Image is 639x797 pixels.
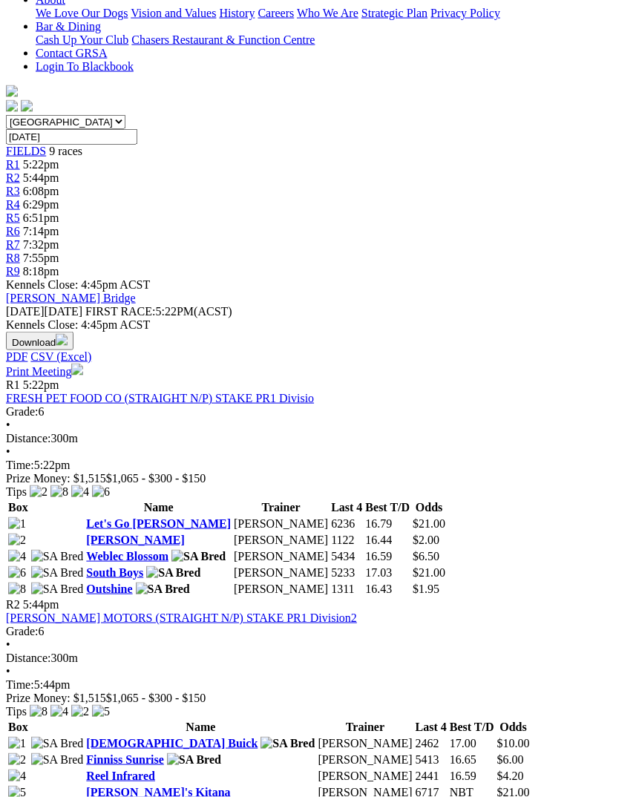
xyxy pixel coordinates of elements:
span: 6:29pm [23,198,59,211]
a: We Love Our Dogs [36,7,128,19]
span: FIRST RACE: [85,305,155,318]
span: 7:14pm [23,225,59,237]
div: Prize Money: $1,515 [6,472,633,485]
a: R1 [6,158,20,171]
img: 2 [30,485,47,499]
td: 2441 [415,769,448,784]
a: FRESH PET FOOD CO (STRAIGHT N/P) STAKE PR1 Divisio [6,392,314,404]
a: Who We Are [297,7,358,19]
img: twitter.svg [21,100,33,112]
td: 16.79 [364,516,410,531]
span: 5:22pm [23,378,59,391]
span: [DATE] [6,305,45,318]
span: 7:55pm [23,252,59,264]
div: Download [6,350,633,364]
span: Distance: [6,432,50,445]
a: FIELDS [6,145,46,157]
span: Grade: [6,625,39,637]
a: CSV (Excel) [30,350,91,363]
span: Grade: [6,405,39,418]
td: [PERSON_NAME] [317,736,413,751]
td: 2462 [415,736,448,751]
td: [PERSON_NAME] [233,565,329,580]
a: Let's Go [PERSON_NAME] [86,517,231,530]
span: R2 [6,171,20,184]
span: • [6,445,10,458]
td: 17.03 [364,565,410,580]
span: • [6,665,10,678]
span: Kennels Close: 4:45pm ACST [6,278,150,291]
a: R3 [6,185,20,197]
span: 8:18pm [23,265,59,278]
span: $2.00 [413,534,439,546]
a: R4 [6,198,20,211]
td: [PERSON_NAME] [233,549,329,564]
a: Reel Infrared [86,770,155,782]
span: Time: [6,459,34,471]
span: $6.00 [497,753,523,766]
a: Bar & Dining [36,20,101,33]
a: R8 [6,252,20,264]
span: Box [8,721,28,733]
img: download.svg [56,334,68,346]
a: South Boys [86,566,143,579]
div: Kennels Close: 4:45pm ACST [6,318,633,332]
td: 6236 [330,516,363,531]
a: Contact GRSA [36,47,107,59]
img: 8 [8,583,26,596]
span: 5:22pm [23,158,59,171]
div: 300m [6,652,633,665]
a: R9 [6,265,20,278]
img: 4 [8,770,26,783]
th: Last 4 [415,720,448,735]
td: [PERSON_NAME] [317,752,413,767]
td: [PERSON_NAME] [317,769,413,784]
img: SA Bred [136,583,190,596]
span: $4.20 [497,770,523,782]
img: 2 [8,753,26,767]
span: 5:44pm [23,171,59,184]
span: 6:51pm [23,211,59,224]
a: Cash Up Your Club [36,33,128,46]
span: Tips [6,485,27,498]
td: 5434 [330,549,363,564]
img: SA Bred [31,753,84,767]
a: Login To Blackbook [36,60,134,73]
span: $1,065 - $300 - $150 [106,692,206,704]
div: Bar & Dining [36,33,633,47]
a: Careers [258,7,294,19]
a: R7 [6,238,20,251]
span: R2 [6,598,20,611]
td: 17.00 [449,736,495,751]
span: • [6,419,10,431]
span: Time: [6,678,34,691]
span: 7:32pm [23,238,59,251]
a: Weblec Blossom [86,550,168,563]
span: $10.00 [497,737,529,750]
div: 6 [6,405,633,419]
td: [PERSON_NAME] [233,516,329,531]
td: [PERSON_NAME] [233,582,329,597]
span: [DATE] [6,305,82,318]
button: Download [6,332,73,350]
a: Chasers Restaurant & Function Centre [131,33,315,46]
span: R1 [6,378,20,391]
span: Distance: [6,652,50,664]
div: Prize Money: $1,515 [6,692,633,705]
span: $21.00 [413,517,445,530]
th: Odds [496,720,530,735]
img: SA Bred [146,566,200,580]
img: 2 [71,705,89,718]
td: 1311 [330,582,363,597]
img: SA Bred [260,737,315,750]
td: 16.59 [364,549,410,564]
a: [PERSON_NAME] Bridge [6,292,136,304]
th: Trainer [233,500,329,515]
td: 16.43 [364,582,410,597]
a: [PERSON_NAME] [86,534,184,546]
